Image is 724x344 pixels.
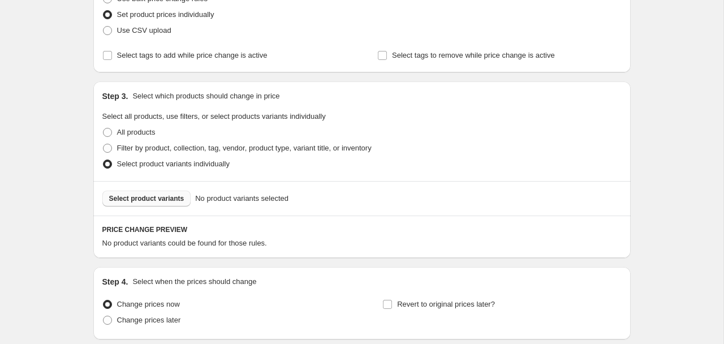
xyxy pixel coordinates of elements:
[392,51,555,59] span: Select tags to remove while price change is active
[117,144,372,152] span: Filter by product, collection, tag, vendor, product type, variant title, or inventory
[102,276,128,287] h2: Step 4.
[102,225,622,234] h6: PRICE CHANGE PREVIEW
[117,300,180,308] span: Change prices now
[397,300,495,308] span: Revert to original prices later?
[102,91,128,102] h2: Step 3.
[117,26,171,35] span: Use CSV upload
[132,91,279,102] p: Select which products should change in price
[102,239,267,247] span: No product variants could be found for those rules.
[109,194,184,203] span: Select product variants
[102,191,191,207] button: Select product variants
[117,51,268,59] span: Select tags to add while price change is active
[102,112,326,121] span: Select all products, use filters, or select products variants individually
[117,10,214,19] span: Set product prices individually
[117,316,181,324] span: Change prices later
[195,193,288,204] span: No product variants selected
[117,128,156,136] span: All products
[132,276,256,287] p: Select when the prices should change
[117,160,230,168] span: Select product variants individually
